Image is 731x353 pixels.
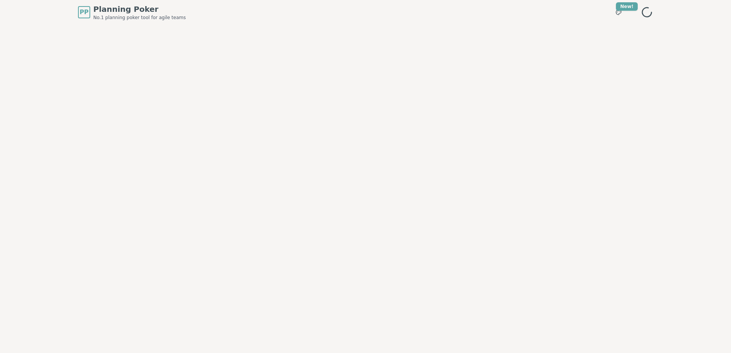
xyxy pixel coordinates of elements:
button: New! [612,5,625,19]
a: PPPlanning PokerNo.1 planning poker tool for agile teams [78,4,186,21]
span: PP [80,8,88,17]
span: No.1 planning poker tool for agile teams [93,15,186,21]
span: Planning Poker [93,4,186,15]
div: New! [616,2,638,11]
